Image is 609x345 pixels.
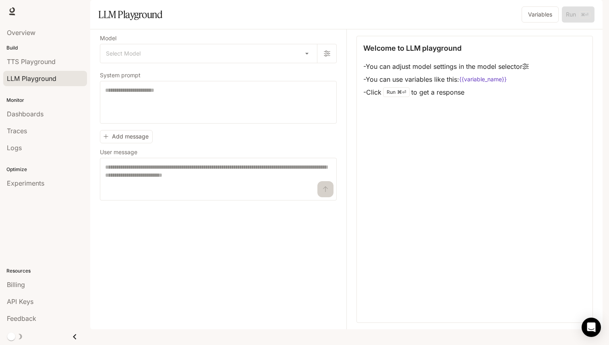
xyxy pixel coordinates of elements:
[100,149,137,155] p: User message
[363,73,529,86] li: - You can use variables like this:
[363,86,529,99] li: - Click to get a response
[459,75,507,83] code: {{variable_name}}
[383,87,410,97] div: Run
[106,50,141,58] span: Select Model
[363,60,529,73] li: - You can adjust model settings in the model selector
[100,72,141,78] p: System prompt
[522,6,559,23] button: Variables
[100,35,116,41] p: Model
[397,90,406,95] p: ⌘⏎
[100,44,317,63] div: Select Model
[100,130,153,143] button: Add message
[363,43,462,54] p: Welcome to LLM playground
[582,318,601,337] div: Open Intercom Messenger
[98,6,162,23] h1: LLM Playground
